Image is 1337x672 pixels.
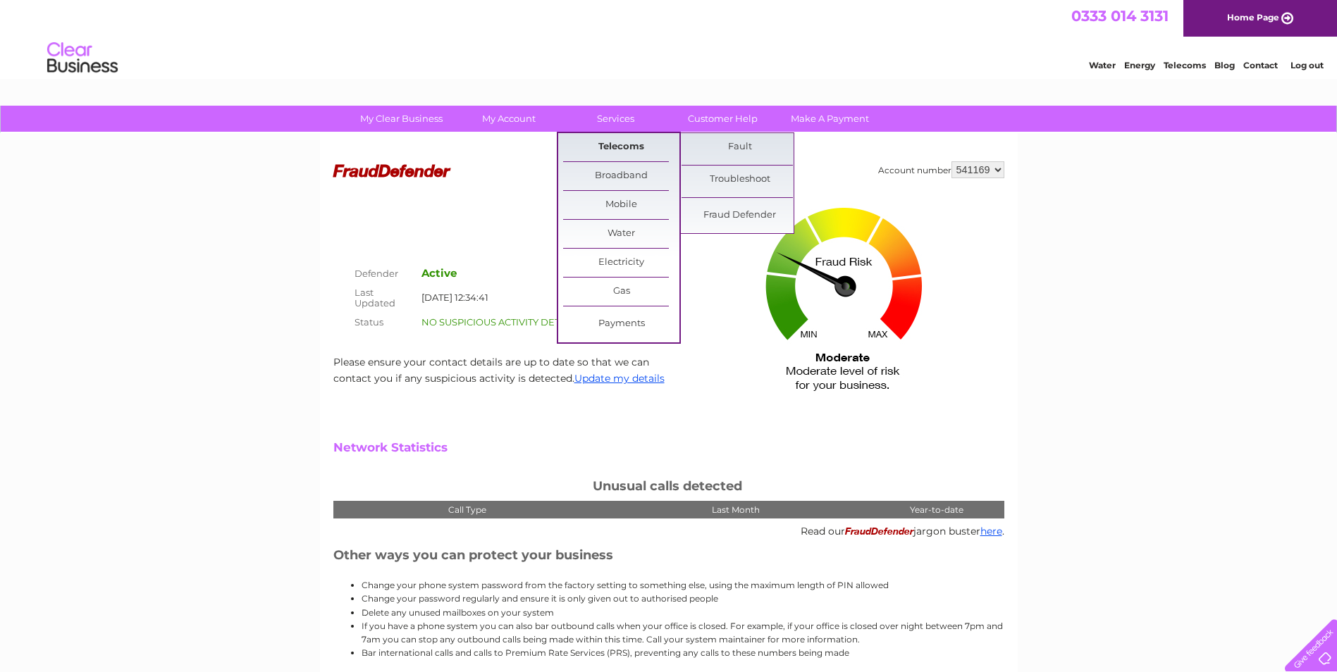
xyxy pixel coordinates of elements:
[574,372,665,385] a: Update my details
[601,501,870,519] th: Last Month
[418,263,595,282] td: Active
[47,37,118,80] img: logo.png
[563,278,679,306] a: Gas
[333,165,450,180] span: FraudDefender
[772,106,888,132] a: Make A Payment
[1243,60,1278,70] a: Contact
[1164,60,1206,70] a: Telecoms
[347,283,418,313] th: Last Updated
[1290,60,1324,70] a: Log out
[682,133,798,161] a: Fault
[845,528,913,537] span: FraudDefender
[362,619,1004,646] li: If you have a phone system you can also bar outbound calls when your office is closed. For exampl...
[665,106,781,132] a: Customer Help
[362,578,1004,592] li: Change your phone system password from the factory setting to something else, using the maximum l...
[362,606,1004,619] li: Delete any unused mailboxes on your system
[563,162,679,190] a: Broadband
[333,545,1004,570] h3: Other ways you can protect your business
[682,201,798,230] a: Fraud Defender
[336,8,1002,68] div: Clear Business is a trading name of Verastar Limited (registered in [GEOGRAPHIC_DATA] No. 3667643...
[347,263,418,282] th: Defender
[333,441,1004,462] h2: Network Statistics
[878,161,1004,178] div: Account number
[1214,60,1235,70] a: Blog
[1124,60,1155,70] a: Energy
[870,501,1004,519] th: Year-to-date
[333,518,1004,545] div: Read our jargon buster .
[563,310,679,338] a: Payments
[362,592,1004,605] li: Change your password regularly and ensure it is only given out to authorised people
[563,133,679,161] a: Telecoms
[1089,60,1116,70] a: Water
[418,283,595,313] td: [DATE] 12:34:41
[563,191,679,219] a: Mobile
[980,525,1002,537] a: here
[557,106,674,132] a: Services
[333,476,1004,501] h3: Unusual calls detected
[347,313,418,332] th: Status
[333,501,602,519] th: Call Type
[343,106,460,132] a: My Clear Business
[563,220,679,248] a: Water
[682,166,798,194] a: Troubleshoot
[450,106,567,132] a: My Account
[362,646,1004,659] li: Bar international calls and calls to Premium Rate Services (PRS), preventing any calls to these n...
[563,249,679,277] a: Electricity
[418,313,595,332] td: NO SUSPICIOUS ACTIVITY DETECTED
[1071,7,1169,25] a: 0333 014 3131
[333,354,669,386] p: Please ensure your contact details are up to date so that we can contact you if any suspicious ac...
